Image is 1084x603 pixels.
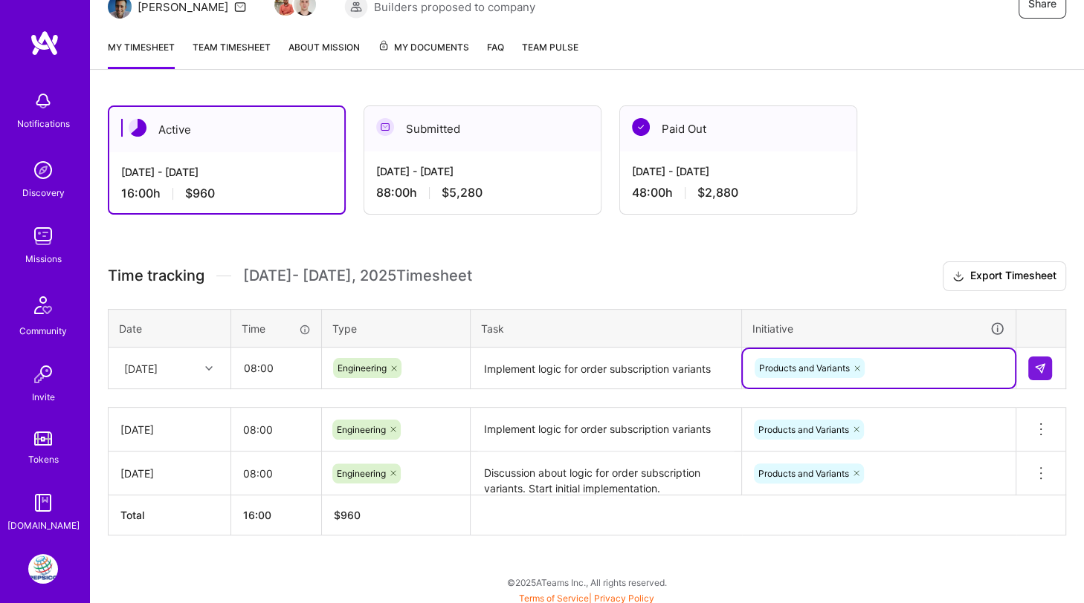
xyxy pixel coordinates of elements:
div: Initiative [752,320,1005,337]
img: bell [28,86,58,116]
div: [DATE] - [DATE] [376,163,589,179]
span: Team Pulse [522,42,578,53]
span: $5,280 [442,185,483,201]
img: Submitted [376,118,394,136]
textarea: Implement logic for order subscription variants [472,409,740,451]
span: Time tracking [108,267,204,285]
th: 16:00 [231,495,322,535]
textarea: Implement logic for order subscription variants [472,349,740,388]
a: PepsiCo: eCommerce Elixir Development [25,554,62,584]
div: Community [19,323,67,339]
div: Submitted [364,106,601,151]
i: icon Mail [234,1,246,13]
span: Products and Variants [759,362,850,374]
div: [DATE] [120,466,219,481]
a: My timesheet [108,39,175,69]
div: 16:00 h [121,186,332,201]
img: guide book [28,488,58,518]
img: teamwork [28,221,58,251]
img: Paid Out [632,118,650,136]
span: $ 960 [334,509,361,521]
img: tokens [34,431,52,446]
input: HH:MM [231,454,321,493]
img: logo [30,30,59,56]
div: Active [109,107,344,152]
div: © 2025 ATeams Inc., All rights reserved. [89,564,1084,601]
div: [DATE] [124,360,158,376]
span: Engineering [338,362,387,374]
div: [DOMAIN_NAME] [7,518,80,533]
img: discovery [28,155,58,185]
img: PepsiCo: eCommerce Elixir Development [28,554,58,584]
span: My Documents [378,39,469,56]
span: [DATE] - [DATE] , 2025 Timesheet [243,267,472,285]
div: Paid Out [620,106,856,151]
div: Time [242,321,311,336]
div: Notifications [17,116,70,131]
span: $2,880 [697,185,738,201]
button: Export Timesheet [943,261,1066,291]
img: Community [25,287,61,323]
div: 48:00 h [632,185,845,201]
th: Date [109,309,231,348]
th: Task [471,309,742,348]
div: [DATE] [120,422,219,437]
input: HH:MM [232,348,320,388]
div: null [1028,356,1054,380]
i: icon Download [952,269,964,284]
a: My Documents [378,39,469,69]
div: Discovery [22,185,65,201]
a: FAQ [487,39,504,69]
div: [DATE] - [DATE] [632,163,845,179]
textarea: Discussion about logic for order subscription variants. Start initial implementation. [472,453,740,494]
div: Missions [25,251,62,267]
a: Team Pulse [522,39,578,69]
div: [DATE] - [DATE] [121,164,332,180]
span: Engineering [337,468,386,479]
span: Products and Variants [758,424,849,435]
a: About Mission [288,39,360,69]
a: Team timesheet [193,39,271,69]
img: Submit [1034,362,1046,374]
img: Invite [28,359,58,389]
div: 88:00 h [376,185,589,201]
span: Products and Variants [758,468,849,479]
span: Engineering [337,424,386,435]
th: Total [109,495,231,535]
div: Invite [32,389,55,405]
input: HH:MM [231,410,321,449]
img: Active [129,119,146,137]
span: $960 [185,186,215,201]
div: Tokens [28,452,59,467]
i: icon Chevron [205,365,213,372]
th: Type [322,309,471,348]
